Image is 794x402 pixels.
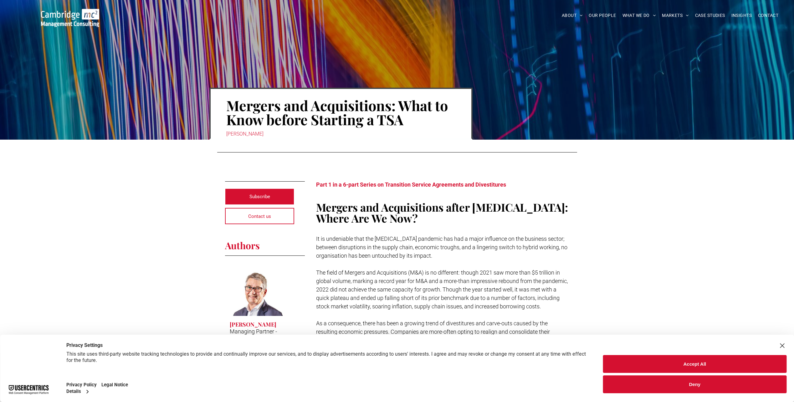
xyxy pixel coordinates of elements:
[226,130,456,138] div: [PERSON_NAME]
[728,11,755,20] a: INSIGHTS
[692,11,728,20] a: CASE STUDIES
[230,321,276,328] h3: [PERSON_NAME]
[225,263,287,316] a: Jeff Owen - M&A Services
[316,320,550,343] span: As a consequence, there has been a growing trend of divestitures and carve-outs caused by the res...
[41,10,99,16] a: Your Business Transformed | Cambridge Management Consulting
[586,11,619,20] a: OUR PEOPLE
[316,181,506,188] span: Part 1 in a 6-part Series on Transition Service Agreements and Divestitures
[619,11,659,20] a: WHAT WE DO
[248,209,271,224] span: Contact us
[230,328,283,341] p: Managing Partner - M&A Services
[225,188,295,205] a: Subscribe
[755,11,781,20] a: CONTACT
[41,9,99,27] img: Go to Homepage
[316,269,568,310] span: The field of Mergers and Acquisitions (M&A) is no different: though 2021 saw more than $5 trillio...
[559,11,586,20] a: ABOUT
[225,239,260,252] span: Authors
[659,11,692,20] a: MARKETS
[226,98,456,127] h1: Mergers and Acquisitions: What to Know before Starting a TSA
[249,189,270,204] span: Subscribe
[316,200,568,225] span: Mergers and Acquisitions after [MEDICAL_DATA]: Where Are We Now?
[316,235,567,259] span: It is undeniable that the [MEDICAL_DATA] pandemic has had a major influence on the business secto...
[225,208,295,224] a: Contact us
